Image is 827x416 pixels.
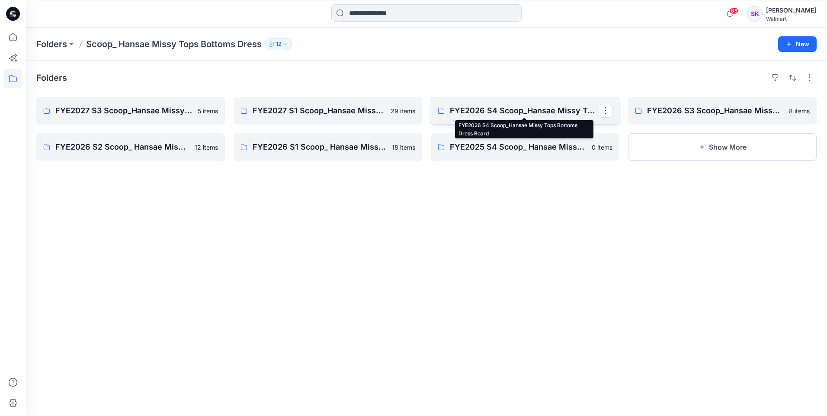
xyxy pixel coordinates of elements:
p: FYE2027 S3 Scoop_Hansae Missy Tops Bottoms Dress Board [55,105,192,117]
a: FYE2026 S4 Scoop_Hansae Missy Tops Bottoms Dress Board [431,97,619,125]
div: [PERSON_NAME] [766,5,816,16]
span: 68 [729,7,739,14]
p: 5 items [198,106,218,115]
h4: Folders [36,73,67,83]
a: FYE2027 S1 Scoop_Hansae Missy Tops Bottoms Dress Board29 items [234,97,422,125]
a: FYE2026 S3 Scoop_Hansae Missy Tops Bottoms Dress Board8 items [628,97,817,125]
p: 8 items [789,106,810,115]
p: FYE2026 S1 Scoop_ Hansae Missy Tops Bottoms Dress Board [253,141,387,153]
a: FYE2025 S4 Scoop_ Hansae Missy Tops Bottoms Dress Board0 items [431,133,619,161]
p: FYE2026 S3 Scoop_Hansae Missy Tops Bottoms Dress Board [647,105,784,117]
a: FYE2026 S1 Scoop_ Hansae Missy Tops Bottoms Dress Board18 items [234,133,422,161]
div: SK [747,6,763,22]
p: 0 items [592,143,612,152]
p: FYE2026 S2 Scoop_ Hansae Missy Tops Bottoms Dress Board [55,141,189,153]
button: 12 [265,38,292,50]
p: 29 items [391,106,415,115]
a: FYE2026 S2 Scoop_ Hansae Missy Tops Bottoms Dress Board12 items [36,133,225,161]
div: Walmart [766,16,816,22]
p: FYE2027 S1 Scoop_Hansae Missy Tops Bottoms Dress Board [253,105,385,117]
p: 12 items [195,143,218,152]
p: 18 items [392,143,415,152]
button: Show More [628,133,817,161]
p: FYE2025 S4 Scoop_ Hansae Missy Tops Bottoms Dress Board [450,141,587,153]
p: Scoop_ Hansae Missy Tops Bottoms Dress [86,38,262,50]
a: FYE2027 S3 Scoop_Hansae Missy Tops Bottoms Dress Board5 items [36,97,225,125]
p: FYE2026 S4 Scoop_Hansae Missy Tops Bottoms Dress Board [450,105,599,117]
button: New [778,36,817,52]
p: 12 [276,39,281,49]
a: Folders [36,38,67,50]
